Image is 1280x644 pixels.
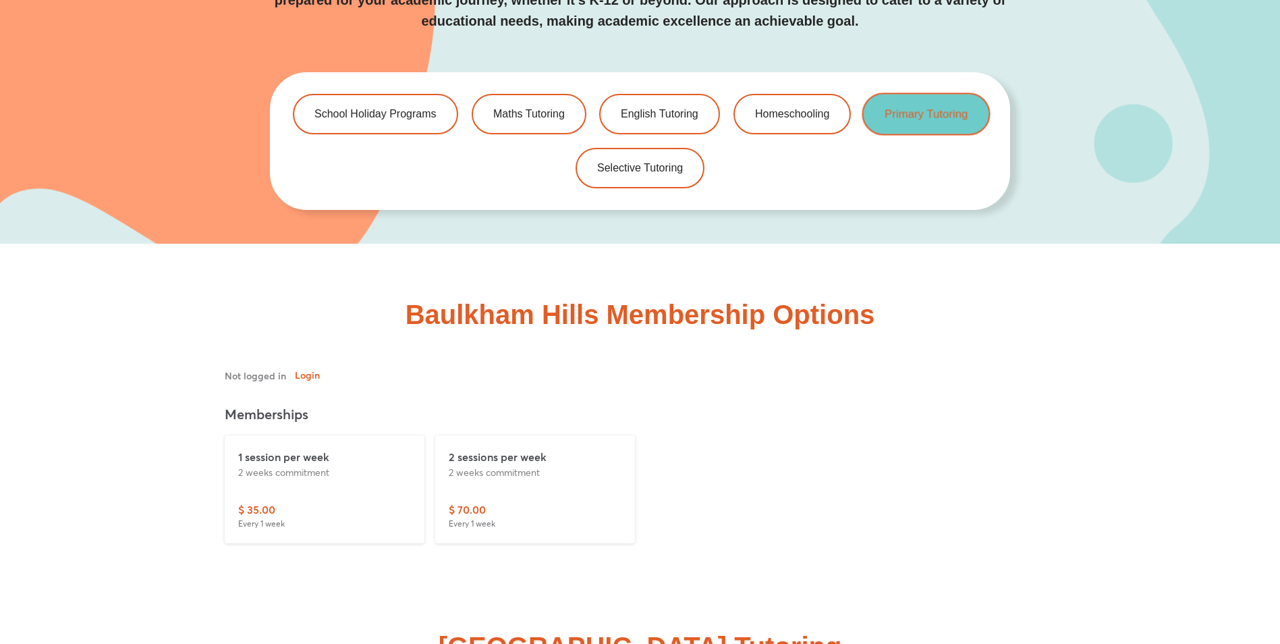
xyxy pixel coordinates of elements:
iframe: Chat Widget [1055,491,1280,644]
a: Primary Tutoring [862,92,990,135]
span: Selective Tutoring [597,163,683,173]
span: Homeschooling [755,109,829,119]
span: Maths Tutoring [493,109,565,119]
a: Homeschooling [733,94,851,134]
h2: Baulkham Hills Membership Options [406,301,875,328]
a: English Tutoring [599,94,720,134]
a: School Holiday Programs [293,94,458,134]
span: School Holiday Programs [314,109,437,119]
a: Maths Tutoring [472,94,586,134]
span: Primary Tutoring [885,108,968,119]
span: English Tutoring [621,109,698,119]
a: Selective Tutoring [576,148,704,188]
